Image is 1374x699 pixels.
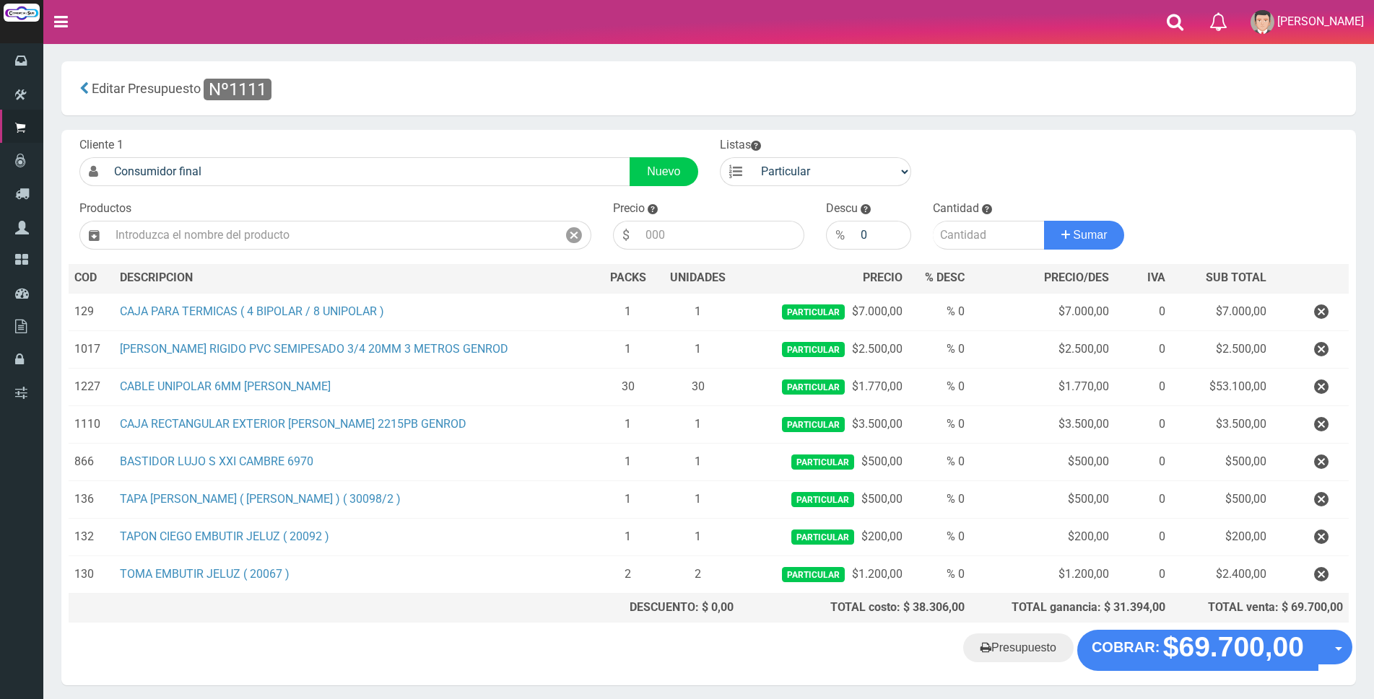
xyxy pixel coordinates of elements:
label: Precio [613,201,645,217]
td: $2.500,00 [739,330,908,368]
div: TOTAL costo: $ 38.306,00 [745,599,965,616]
label: Listas [720,137,761,154]
td: 0 [1115,480,1170,518]
td: 136 [69,480,114,518]
td: 2 [599,555,658,593]
td: % 0 [908,518,970,555]
span: Particular [782,417,845,432]
img: User Image [1251,10,1274,34]
input: 000 [638,221,804,250]
td: 1 [599,330,658,368]
th: UNIDADES [657,264,739,293]
td: 1 [599,405,658,443]
td: $3.500,00 [739,405,908,443]
button: COBRAR: $69.700,00 [1077,630,1318,670]
span: Particular [782,567,845,582]
td: % 0 [908,368,970,405]
td: 0 [1115,293,1170,331]
a: CAJA PARA TERMICAS ( 4 BIPOLAR / 8 UNIPOLAR ) [120,304,384,318]
td: $500,00 [739,480,908,518]
td: % 0 [908,443,970,480]
td: $2.500,00 [970,330,1115,368]
a: TAPA [PERSON_NAME] ( [PERSON_NAME] ) ( 30098/2 ) [120,492,401,506]
td: $500,00 [1171,443,1272,480]
span: Sumar [1073,229,1107,241]
td: 0 [1115,443,1170,480]
td: 30 [599,368,658,405]
td: % 0 [908,330,970,368]
a: TOMA EMBUTIR JELUZ ( 20067 ) [120,567,290,581]
th: PACKS [599,264,658,293]
input: Cantidad [933,221,1045,250]
span: Particular [782,379,845,395]
label: Cliente 1 [79,137,123,154]
span: % DESC [925,271,965,284]
a: TAPON CIEGO EMBUTIR JELUZ ( 20092 ) [120,529,329,543]
td: 0 [1115,518,1170,555]
th: COD [69,264,114,293]
td: $500,00 [1171,480,1272,518]
td: 0 [1115,555,1170,593]
input: Introduzca el nombre del producto [108,221,557,250]
td: 1 [599,480,658,518]
td: 0 [1115,368,1170,405]
td: $7.000,00 [970,293,1115,331]
td: $1.200,00 [739,555,908,593]
td: 1110 [69,405,114,443]
td: 1 [599,293,658,331]
td: $7.000,00 [739,293,908,331]
input: Consumidor Final [107,157,630,186]
a: [PERSON_NAME] RIGIDO PVC SEMIPESADO 3/4 20MM 3 METROS GENROD [120,342,508,356]
td: $500,00 [739,443,908,480]
td: $2.400,00 [1171,555,1272,593]
td: 1 [657,480,739,518]
span: Particular [782,342,845,357]
td: 1227 [69,368,114,405]
div: % [826,221,853,250]
td: 1 [657,330,739,368]
span: PRECIO/DES [1044,271,1109,284]
td: 2 [657,555,739,593]
td: $200,00 [739,518,908,555]
div: TOTAL venta: $ 69.700,00 [1177,599,1343,616]
td: 1 [599,443,658,480]
button: Sumar [1044,221,1125,250]
div: $ [613,221,638,250]
td: 1 [657,293,739,331]
span: IVA [1147,271,1165,284]
td: 1017 [69,330,114,368]
th: DES [114,264,599,293]
td: 1 [657,405,739,443]
td: $2.500,00 [1171,330,1272,368]
td: 0 [1115,330,1170,368]
strong: $69.700,00 [1163,632,1304,663]
td: 130 [69,555,114,593]
label: Descu [826,201,858,217]
span: Particular [782,304,845,320]
td: $3.500,00 [1171,405,1272,443]
input: 000 [853,221,911,250]
label: Productos [79,201,131,217]
span: Nº1111 [204,79,271,100]
td: $3.500,00 [970,405,1115,443]
a: BASTIDOR LUJO S XXI CAMBRE 6970 [120,454,313,468]
label: Cantidad [933,201,979,217]
td: % 0 [908,480,970,518]
div: TOTAL ganancia: $ 31.394,00 [976,599,1165,616]
td: $1.200,00 [970,555,1115,593]
td: $53.100,00 [1171,368,1272,405]
span: CRIPCION [141,271,193,284]
td: % 0 [908,293,970,331]
span: Particular [791,492,854,507]
span: PRECIO [863,270,903,286]
td: 129 [69,293,114,331]
td: % 0 [908,555,970,593]
span: Particular [791,529,854,545]
span: [PERSON_NAME] [1277,14,1364,28]
img: Logo grande [4,4,40,22]
td: 866 [69,443,114,480]
td: 0 [1115,405,1170,443]
a: Nuevo [630,157,697,186]
span: Particular [791,454,854,470]
td: $1.770,00 [970,368,1115,405]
